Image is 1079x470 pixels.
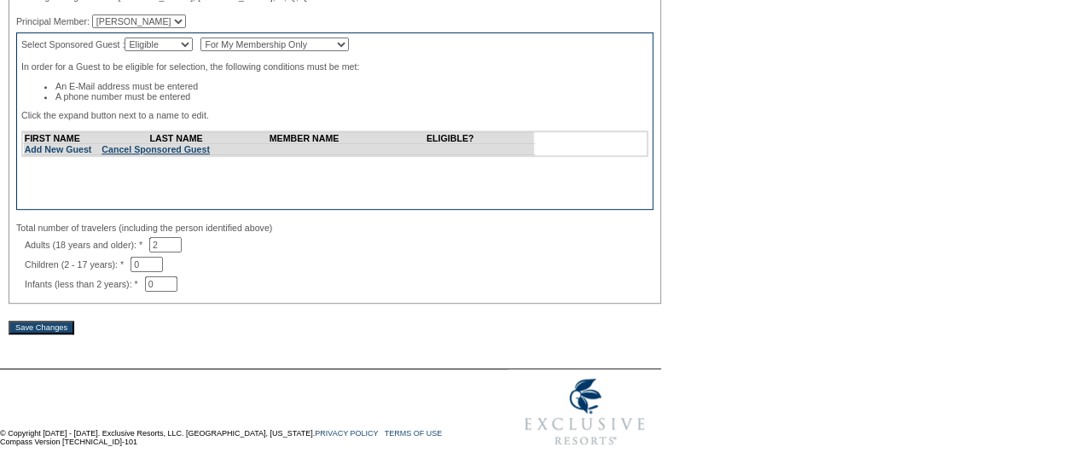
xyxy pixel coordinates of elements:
[55,91,648,102] li: A phone number must be entered
[25,259,131,270] span: Children (2 - 17 years): *
[55,81,648,91] li: An E-Mail address must be entered
[25,144,92,154] a: Add New Guest
[315,429,378,438] a: PRIVACY POLICY
[16,16,90,26] span: Principal Member:
[16,32,653,210] div: Select Sponsored Guest : In order for a Guest to be eligible for selection, the following conditi...
[149,133,269,144] td: LAST NAME
[102,144,210,154] a: Cancel Sponsored Guest
[426,133,533,144] td: ELIGIBLE?
[270,133,426,144] td: MEMBER NAME
[25,240,149,250] span: Adults (18 years and older): *
[25,133,150,144] td: FIRST NAME
[9,321,74,334] input: Save Changes
[16,223,653,233] div: Total number of travelers (including the person identified above)
[385,429,443,438] a: TERMS OF USE
[25,279,145,289] span: Infants (less than 2 years): *
[508,369,661,455] img: Exclusive Resorts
